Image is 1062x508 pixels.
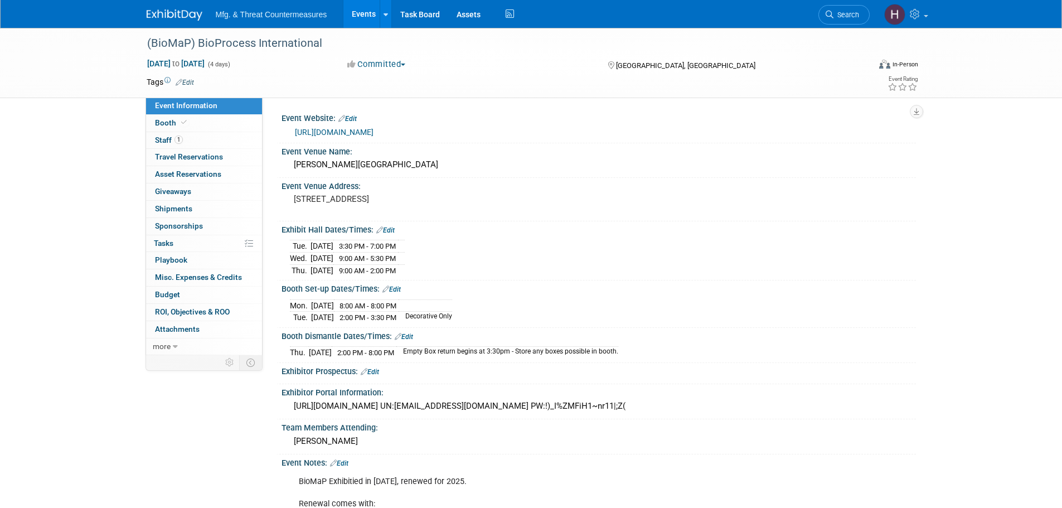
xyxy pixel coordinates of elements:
[155,101,217,110] span: Event Information
[311,253,333,265] td: [DATE]
[295,128,374,137] a: [URL][DOMAIN_NAME]
[343,59,410,70] button: Committed
[147,9,202,21] img: ExhibitDay
[892,60,918,69] div: In-Person
[282,384,916,398] div: Exhibitor Portal Information:
[290,312,311,323] td: Tue.
[216,10,327,19] span: Mfg. & Threat Countermeasures
[146,183,262,200] a: Giveaways
[290,347,309,359] td: Thu.
[376,226,395,234] a: Edit
[290,264,311,276] td: Thu.
[220,355,240,370] td: Personalize Event Tab Strip
[171,59,181,68] span: to
[239,355,262,370] td: Toggle Event Tabs
[338,115,357,123] a: Edit
[146,235,262,252] a: Tasks
[155,118,189,127] span: Booth
[340,302,396,310] span: 8:00 AM - 8:00 PM
[804,58,919,75] div: Event Format
[879,60,890,69] img: Format-Inperson.png
[154,239,173,248] span: Tasks
[176,79,194,86] a: Edit
[290,433,908,450] div: [PERSON_NAME]
[339,267,396,275] span: 9:00 AM - 2:00 PM
[155,325,200,333] span: Attachments
[282,178,916,192] div: Event Venue Address:
[337,349,394,357] span: 2:00 PM - 8:00 PM
[146,166,262,183] a: Asset Reservations
[155,204,192,213] span: Shipments
[155,273,242,282] span: Misc. Expenses & Credits
[146,149,262,166] a: Travel Reservations
[146,321,262,338] a: Attachments
[282,143,916,157] div: Event Venue Name:
[146,269,262,286] a: Misc. Expenses & Credits
[155,221,203,230] span: Sponsorships
[290,299,311,312] td: Mon.
[311,240,333,253] td: [DATE]
[339,254,396,263] span: 9:00 AM - 5:30 PM
[155,170,221,178] span: Asset Reservations
[146,115,262,132] a: Booth
[155,255,187,264] span: Playbook
[146,218,262,235] a: Sponsorships
[282,221,916,236] div: Exhibit Hall Dates/Times:
[146,98,262,114] a: Event Information
[396,347,618,359] td: Empty Box return begins at 3:30pm - Store any boxes possible in booth.
[282,454,916,469] div: Event Notes:
[146,132,262,149] a: Staff1
[155,307,230,316] span: ROI, Objectives & ROO
[290,398,908,415] div: [URL][DOMAIN_NAME] UN:[EMAIL_ADDRESS][DOMAIN_NAME] PW:!)_I%ZMFiH1~nr11|;Z(
[155,136,183,144] span: Staff
[330,459,348,467] a: Edit
[382,286,401,293] a: Edit
[290,253,311,265] td: Wed.
[395,333,413,341] a: Edit
[282,280,916,295] div: Booth Set-up Dates/Times:
[146,287,262,303] a: Budget
[290,156,908,173] div: [PERSON_NAME][GEOGRAPHIC_DATA]
[147,59,205,69] span: [DATE] [DATE]
[311,264,333,276] td: [DATE]
[153,342,171,351] span: more
[290,240,311,253] td: Tue.
[181,119,187,125] i: Booth reservation complete
[207,61,230,68] span: (4 days)
[282,328,916,342] div: Booth Dismantle Dates/Times:
[888,76,918,82] div: Event Rating
[311,299,334,312] td: [DATE]
[616,61,755,70] span: [GEOGRAPHIC_DATA], [GEOGRAPHIC_DATA]
[282,419,916,433] div: Team Members Attending:
[833,11,859,19] span: Search
[146,252,262,269] a: Playbook
[311,312,334,323] td: [DATE]
[339,242,396,250] span: 3:30 PM - 7:00 PM
[294,194,534,204] pre: [STREET_ADDRESS]
[340,313,396,322] span: 2:00 PM - 3:30 PM
[399,312,452,323] td: Decorative Only
[147,76,194,88] td: Tags
[282,363,916,378] div: Exhibitor Prospectus:
[146,201,262,217] a: Shipments
[155,290,180,299] span: Budget
[155,152,223,161] span: Travel Reservations
[282,110,916,124] div: Event Website:
[146,304,262,321] a: ROI, Objectives & ROO
[174,136,183,144] span: 1
[143,33,853,54] div: (BioMaP) BioProcess International
[155,187,191,196] span: Giveaways
[309,347,332,359] td: [DATE]
[146,338,262,355] a: more
[818,5,870,25] a: Search
[361,368,379,376] a: Edit
[884,4,905,25] img: Hillary Hawkins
